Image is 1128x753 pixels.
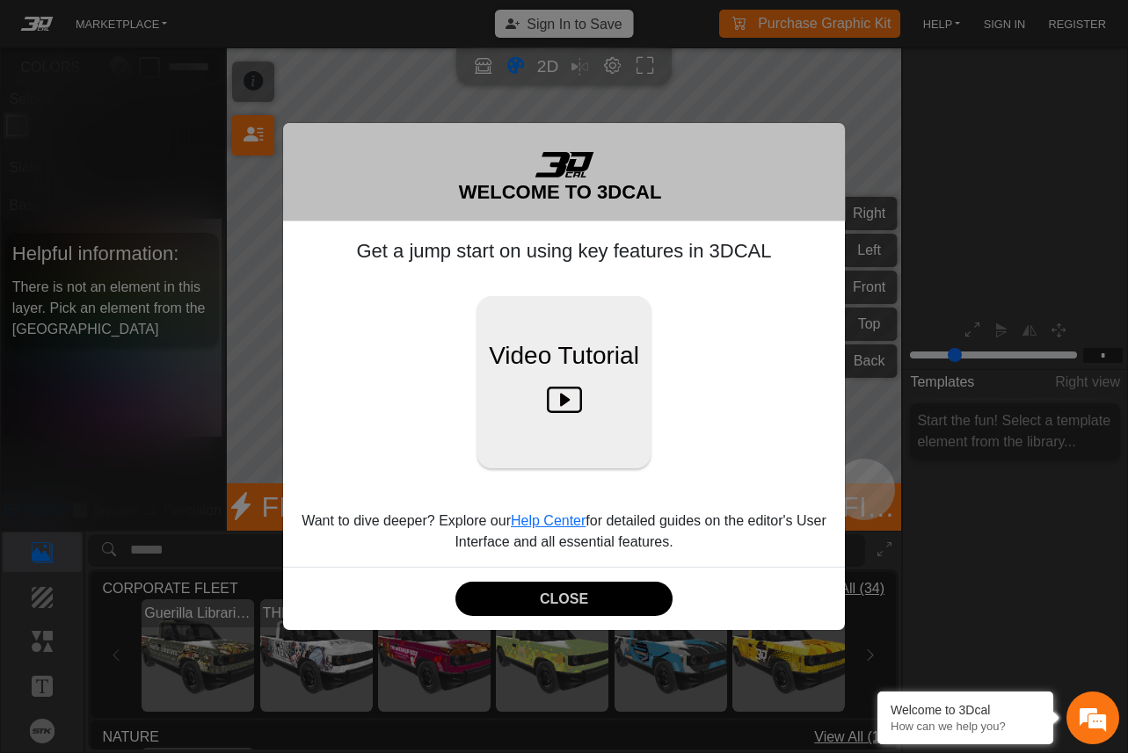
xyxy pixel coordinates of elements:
a: Help Center [511,513,586,528]
div: Welcome to 3Dcal [891,703,1040,717]
span: Video Tutorial [489,337,639,374]
h5: Get a jump start on using key features in 3DCAL [297,235,832,267]
p: How can we help you? [891,720,1040,733]
button: Video Tutorial [477,296,651,469]
p: Want to dive deeper? Explore our for detailed guides on the editor's User Interface and all essen... [297,510,832,553]
button: CLOSE [455,582,672,616]
h5: WELCOME TO 3DCAL [459,177,662,206]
